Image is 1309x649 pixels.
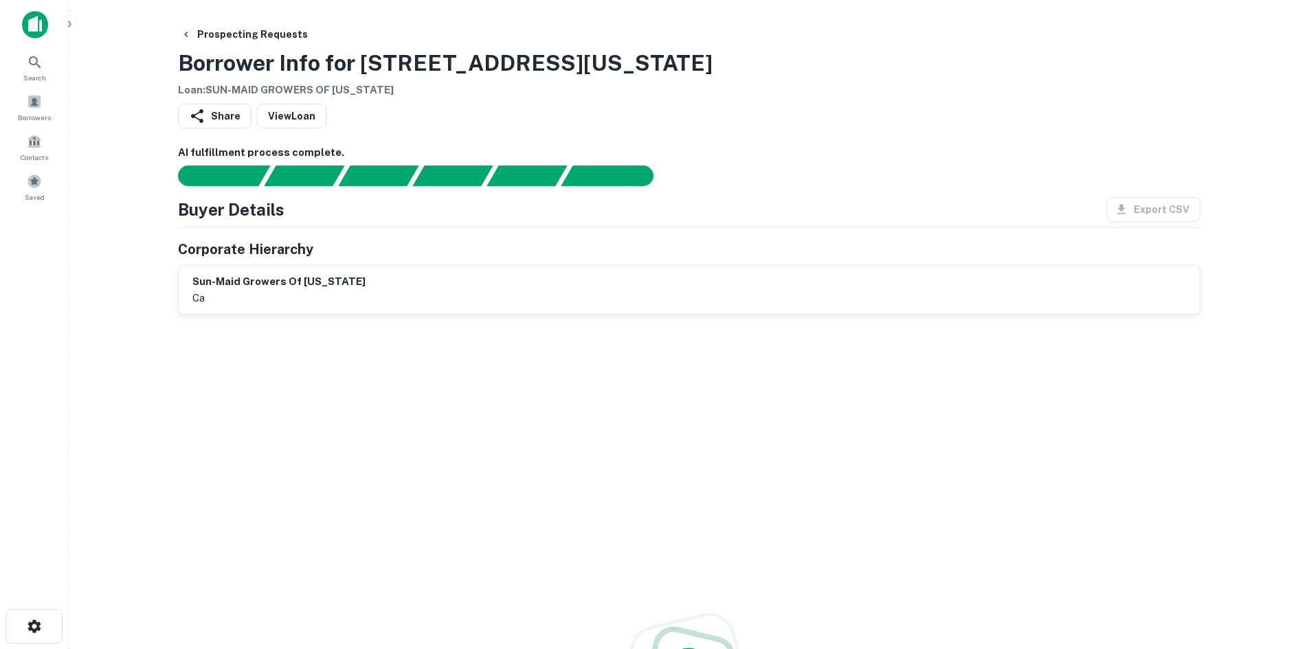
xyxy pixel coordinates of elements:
a: Search [4,49,65,86]
a: Borrowers [4,89,65,126]
h6: Loan : SUN-MAID GROWERS OF [US_STATE] [178,82,713,98]
button: Prospecting Requests [175,22,313,47]
span: Contacts [21,152,48,163]
h5: Corporate Hierarchy [178,239,313,260]
h3: Borrower Info for [STREET_ADDRESS][US_STATE] [178,47,713,80]
div: Principals found, AI now looking for contact information... [412,166,493,186]
a: ViewLoan [257,104,326,128]
div: Your request is received and processing... [264,166,344,186]
a: Contacts [4,128,65,166]
span: Saved [25,192,45,203]
div: AI fulfillment process complete. [561,166,670,186]
div: Principals found, still searching for contact information. This may take time... [486,166,567,186]
p: ca [192,290,366,306]
div: Documents found, AI parsing details... [338,166,418,186]
h6: AI fulfillment process complete. [178,145,1200,161]
iframe: Chat Widget [1240,539,1309,605]
span: Search [23,72,46,83]
div: Sending borrower request to AI... [161,166,265,186]
h4: Buyer Details [178,197,284,222]
span: Borrowers [18,112,51,123]
img: capitalize-icon.png [22,11,48,38]
a: Saved [4,168,65,205]
h6: sun-maid growers of [US_STATE] [192,274,366,290]
button: Share [178,104,251,128]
